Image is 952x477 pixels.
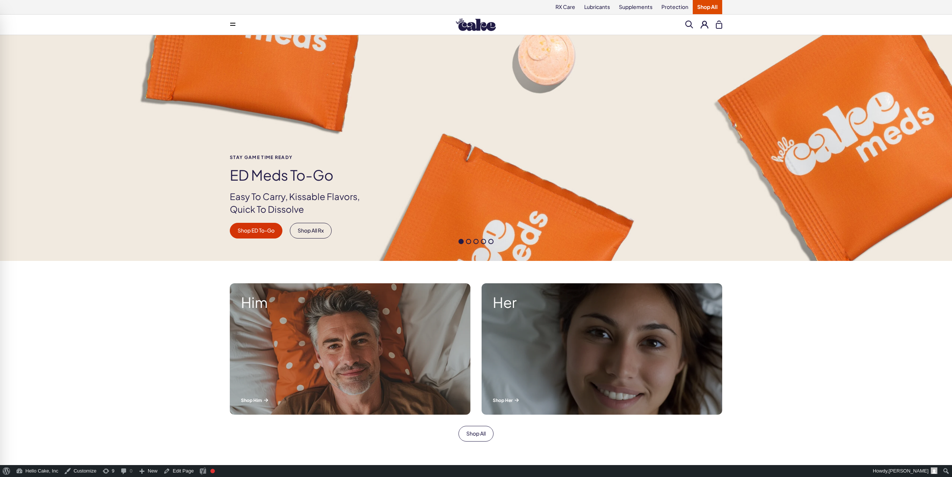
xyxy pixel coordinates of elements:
span: New [148,465,157,477]
a: Customize [61,465,99,477]
span: [PERSON_NAME] [889,468,928,474]
a: Shop All Rx [290,223,332,238]
strong: Her [493,294,711,310]
p: Easy To Carry, Kissable Flavors, Quick To Dissolve [230,190,372,215]
span: 0 [130,465,132,477]
a: Howdy, [870,465,940,477]
a: A woman smiling while lying in bed. Her Shop Her [476,278,728,420]
div: Focus keyphrase not set [210,469,215,473]
p: Shop Him [241,397,459,403]
a: Edit Page [160,465,197,477]
img: Hello Cake [456,18,496,31]
span: 9 [112,465,115,477]
strong: Him [241,294,459,310]
a: A man smiling while lying in bed. Him Shop Him [224,278,476,420]
a: Shop All [458,426,494,442]
a: Hello Cake, Inc [13,465,61,477]
p: Shop Her [493,397,711,403]
h1: ED Meds to-go [230,167,372,183]
span: Stay Game time ready [230,155,372,160]
a: Shop ED To-Go [230,223,282,238]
